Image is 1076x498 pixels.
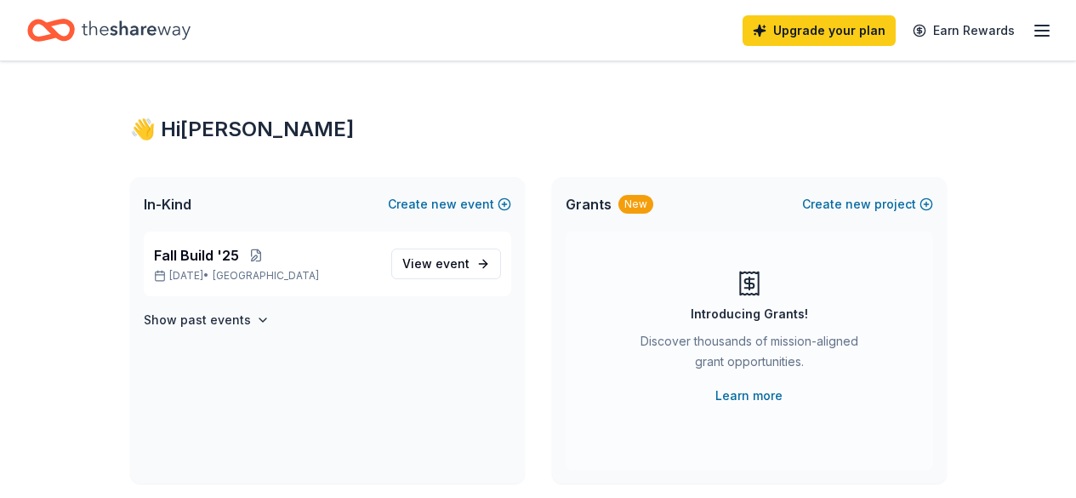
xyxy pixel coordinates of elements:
a: Upgrade your plan [743,15,896,46]
div: Discover thousands of mission-aligned grant opportunities. [634,331,865,379]
div: New [618,195,653,214]
a: View event [391,249,501,279]
div: Introducing Grants! [691,304,808,324]
button: Createnewproject [802,194,933,215]
span: new [845,194,871,215]
button: Show past events [144,310,270,330]
span: [GEOGRAPHIC_DATA] [213,269,319,283]
span: new [431,194,457,215]
span: event [436,256,470,271]
span: Fall Build '25 [154,245,239,266]
a: Earn Rewards [902,15,1025,46]
a: Learn more [715,386,783,406]
h4: Show past events [144,310,251,330]
div: 👋 Hi [PERSON_NAME] [130,116,947,143]
span: In-Kind [144,194,191,215]
button: Createnewevent [388,194,511,215]
p: [DATE] • [154,269,378,283]
a: Home [27,10,191,50]
span: View [402,254,470,274]
span: Grants [566,194,612,215]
